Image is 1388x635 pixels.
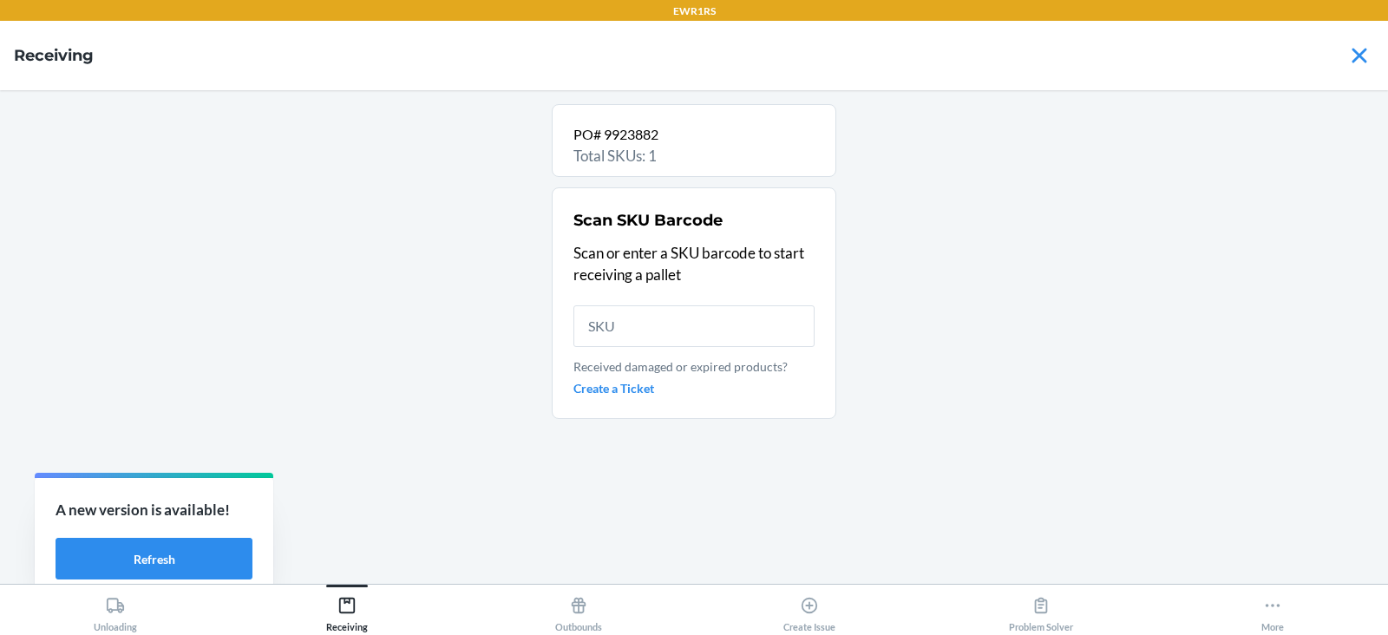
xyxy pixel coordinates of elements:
h4: Receiving [14,44,94,67]
div: Unloading [94,589,137,632]
p: PO# 9923882 [573,124,815,145]
p: EWR1RS [673,3,716,19]
p: Scan or enter a SKU barcode to start receiving a pallet [573,242,815,286]
button: Create Issue [694,585,926,632]
h2: Scan SKU Barcode [573,209,723,232]
p: Total SKUs: 1 [573,145,815,167]
button: Refresh [56,538,252,579]
p: Received damaged or expired products? [573,357,815,376]
div: Problem Solver [1009,589,1073,632]
p: A new version is available! [56,499,252,521]
div: Create Issue [783,589,835,632]
input: SKU [573,305,815,347]
button: Problem Solver [926,585,1157,632]
button: Outbounds [462,585,694,632]
div: Receiving [326,589,368,632]
a: Create a Ticket [573,379,815,397]
div: More [1261,589,1284,632]
button: Receiving [232,585,463,632]
button: More [1156,585,1388,632]
div: Outbounds [555,589,602,632]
